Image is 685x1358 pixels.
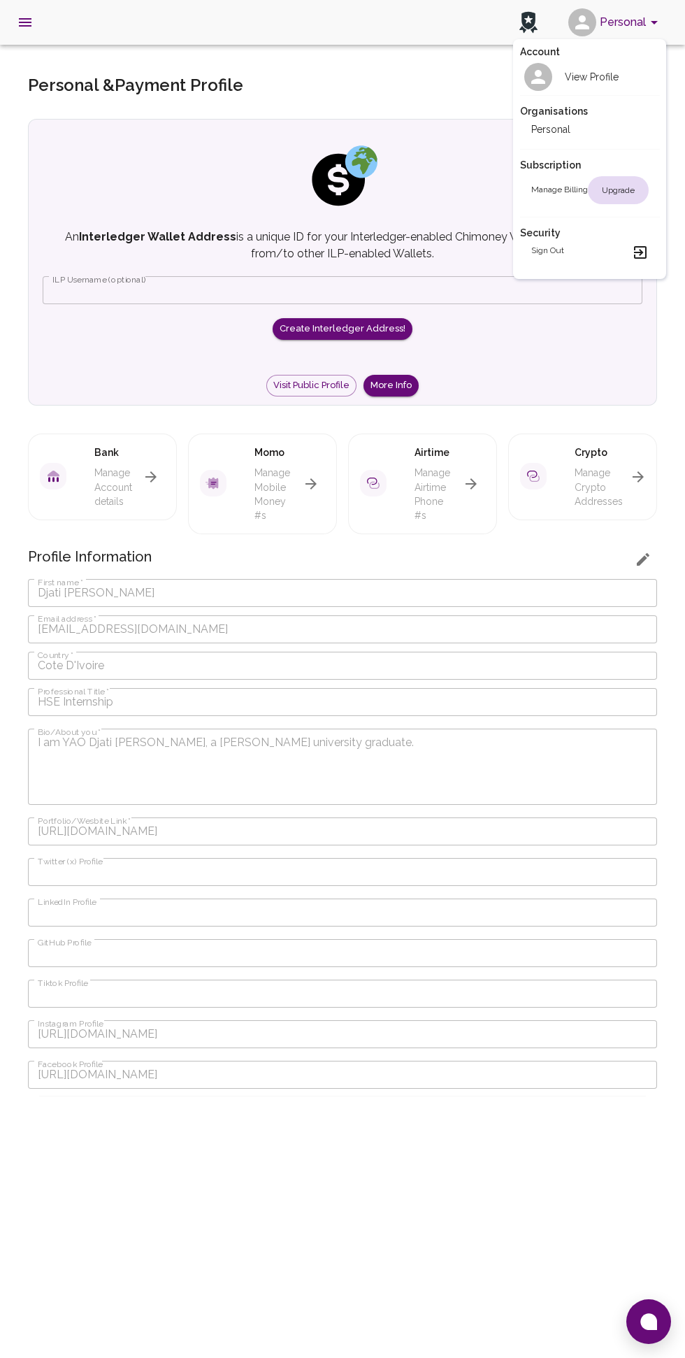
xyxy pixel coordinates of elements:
h2: Sign out [531,244,564,261]
h2: View Profile [565,70,619,84]
h2: Organisations [520,104,660,118]
h2: Account [520,45,660,59]
h2: Security [520,226,660,240]
h2: Personal [531,122,570,136]
button: Open chat window [626,1299,671,1344]
h2: Manage billing [531,183,588,197]
h2: Subscription [520,158,660,172]
div: Upgrade [588,176,649,204]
